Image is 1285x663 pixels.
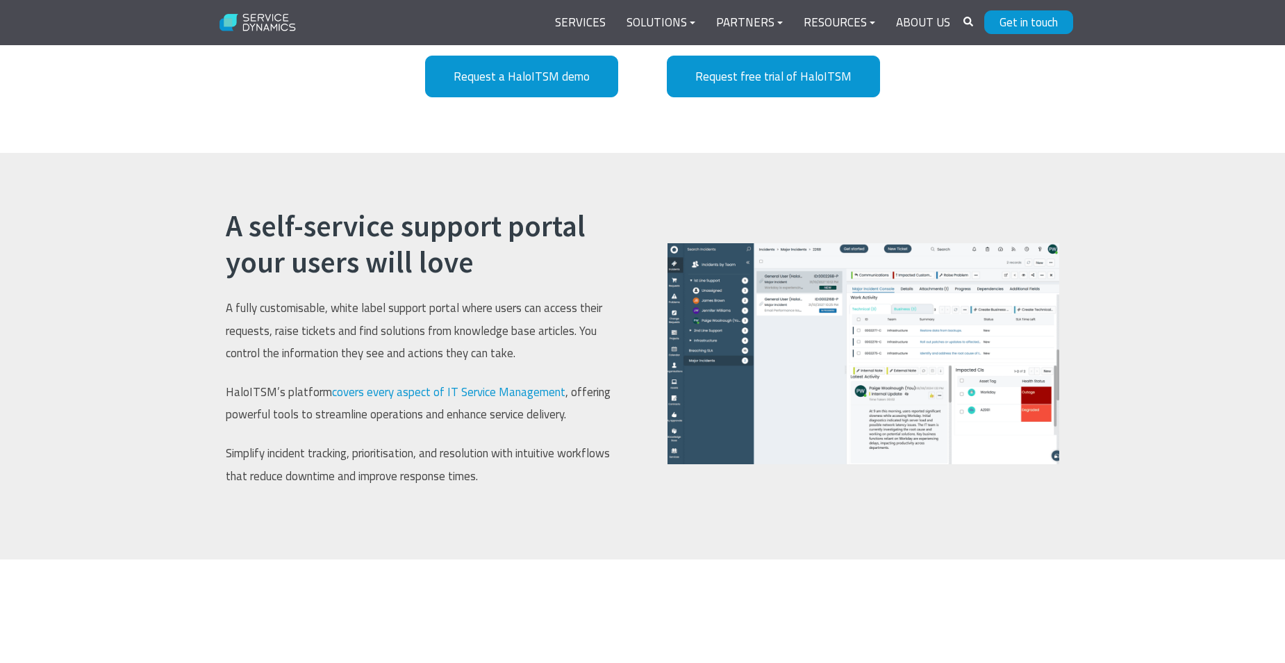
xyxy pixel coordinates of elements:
[667,56,880,98] a: Request free trial of HaloITSM
[984,10,1073,34] a: Get in touch
[616,6,706,40] a: Solutions
[706,6,793,40] a: Partners
[226,381,617,426] p: HaloITSM’s platform , offering powerful tools to streamline operations and enhance service delivery.
[226,208,617,280] h2: A self-service support portal your users will love
[668,243,1059,464] img: plat-itsm2
[793,6,886,40] a: Resources
[212,5,304,41] img: Service Dynamics Logo - White
[332,383,565,401] a: covers every aspect of IT Service Management
[226,442,617,487] p: Simplify incident tracking, prioritisation, and resolution with intuitive workflows that reduce d...
[425,56,618,98] a: Request a HaloITSM demo
[226,297,617,364] p: A fully customisable, white label support portal where users can access their requests, raise tic...
[545,6,961,40] div: Navigation Menu
[545,6,616,40] a: Services
[886,6,961,40] a: About Us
